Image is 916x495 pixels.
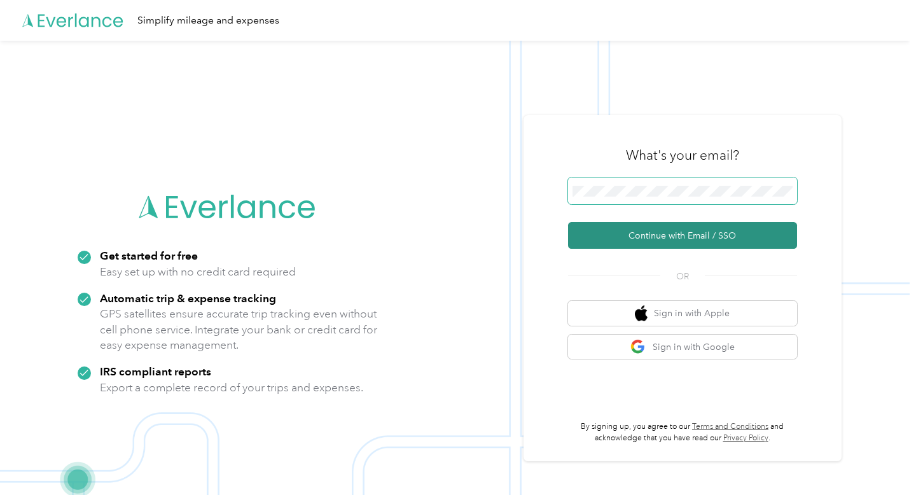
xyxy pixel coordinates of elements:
img: apple logo [635,305,648,321]
button: apple logoSign in with Apple [568,301,797,326]
img: google logo [630,339,646,355]
strong: Automatic trip & expense tracking [100,291,276,305]
p: By signing up, you agree to our and acknowledge that you have read our . [568,421,797,443]
strong: Get started for free [100,249,198,262]
p: GPS satellites ensure accurate trip tracking even without cell phone service. Integrate your bank... [100,306,378,353]
h3: What's your email? [626,146,739,164]
button: Continue with Email / SSO [568,222,797,249]
p: Easy set up with no credit card required [100,264,296,280]
strong: IRS compliant reports [100,365,211,378]
span: OR [660,270,705,283]
a: Terms and Conditions [692,422,768,431]
a: Privacy Policy [723,433,768,443]
p: Export a complete record of your trips and expenses. [100,380,363,396]
button: google logoSign in with Google [568,335,797,359]
div: Simplify mileage and expenses [137,13,279,29]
